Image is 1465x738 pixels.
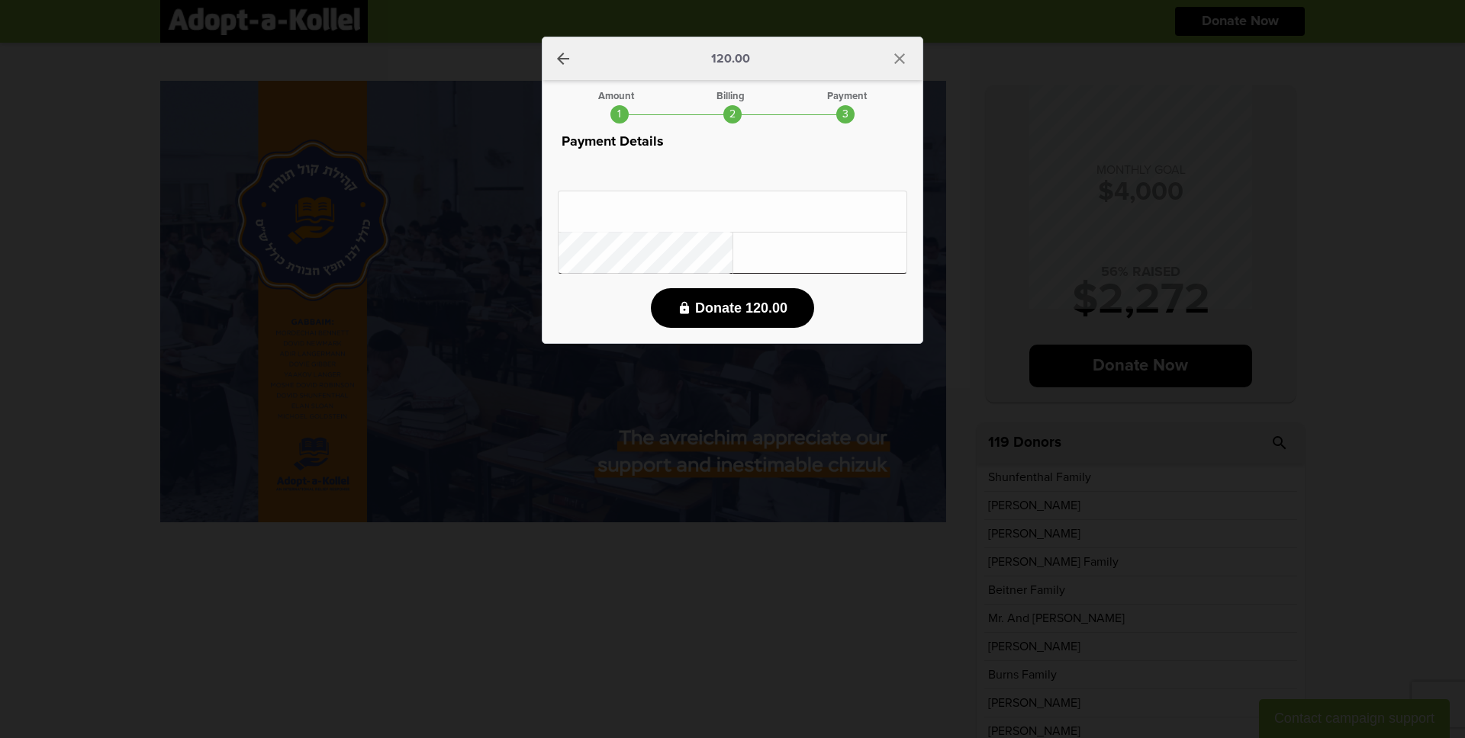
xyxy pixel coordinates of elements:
[678,301,691,315] i: lock
[827,91,867,101] div: Payment
[723,105,742,124] div: 2
[836,105,855,124] div: 3
[554,50,572,68] a: arrow_back
[695,300,787,316] span: Donate 120.00
[716,91,745,101] div: Billing
[890,50,909,68] i: close
[598,91,634,101] div: Amount
[558,131,907,152] p: Payment Details
[711,53,750,65] p: 120.00
[610,105,629,124] div: 1
[651,288,814,328] button: lock Donate 120.00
